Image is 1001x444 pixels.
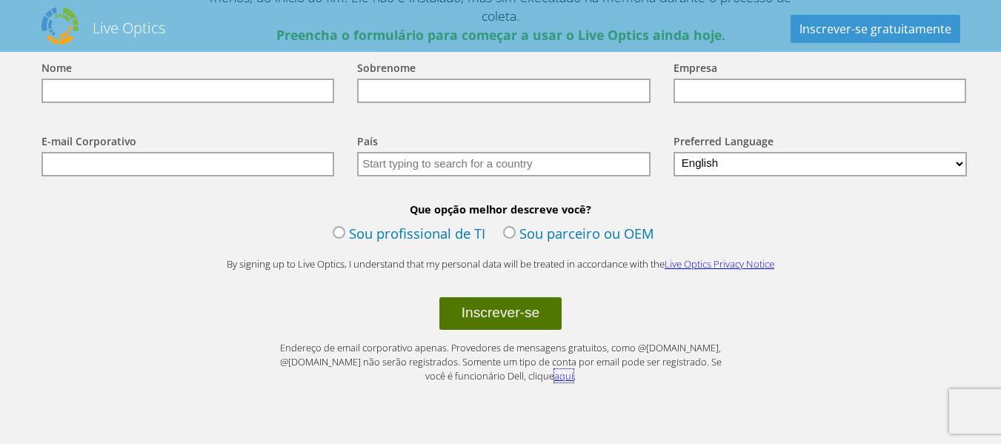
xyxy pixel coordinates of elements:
[503,224,654,246] label: Sou parceiro ou OEM
[665,257,774,271] a: Live Optics Privacy Notice
[333,224,485,246] label: Sou profissional de TI
[357,134,378,152] label: País
[41,61,72,79] label: Nome
[439,297,562,330] button: Inscrever-se
[674,61,717,79] label: Empresa
[357,152,651,176] input: Start typing to search for a country
[41,134,136,152] label: E-mail Corporativo
[674,134,774,152] label: Preferred Language
[357,61,416,79] label: Sobrenome
[279,341,723,382] p: Endereço de email corporativo apenas. Provedores de mensagens gratuitos, como @[DOMAIN_NAME], @[D...
[554,369,573,382] a: aqui
[791,15,960,43] a: Inscrever-se gratuitamente
[93,18,165,38] h2: Live Optics
[41,7,79,44] img: Dell Dpack
[27,202,975,216] b: Que opção melhor descreve você?
[204,257,797,271] p: By signing up to Live Optics, I understand that my personal data will be treated in accordance wi...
